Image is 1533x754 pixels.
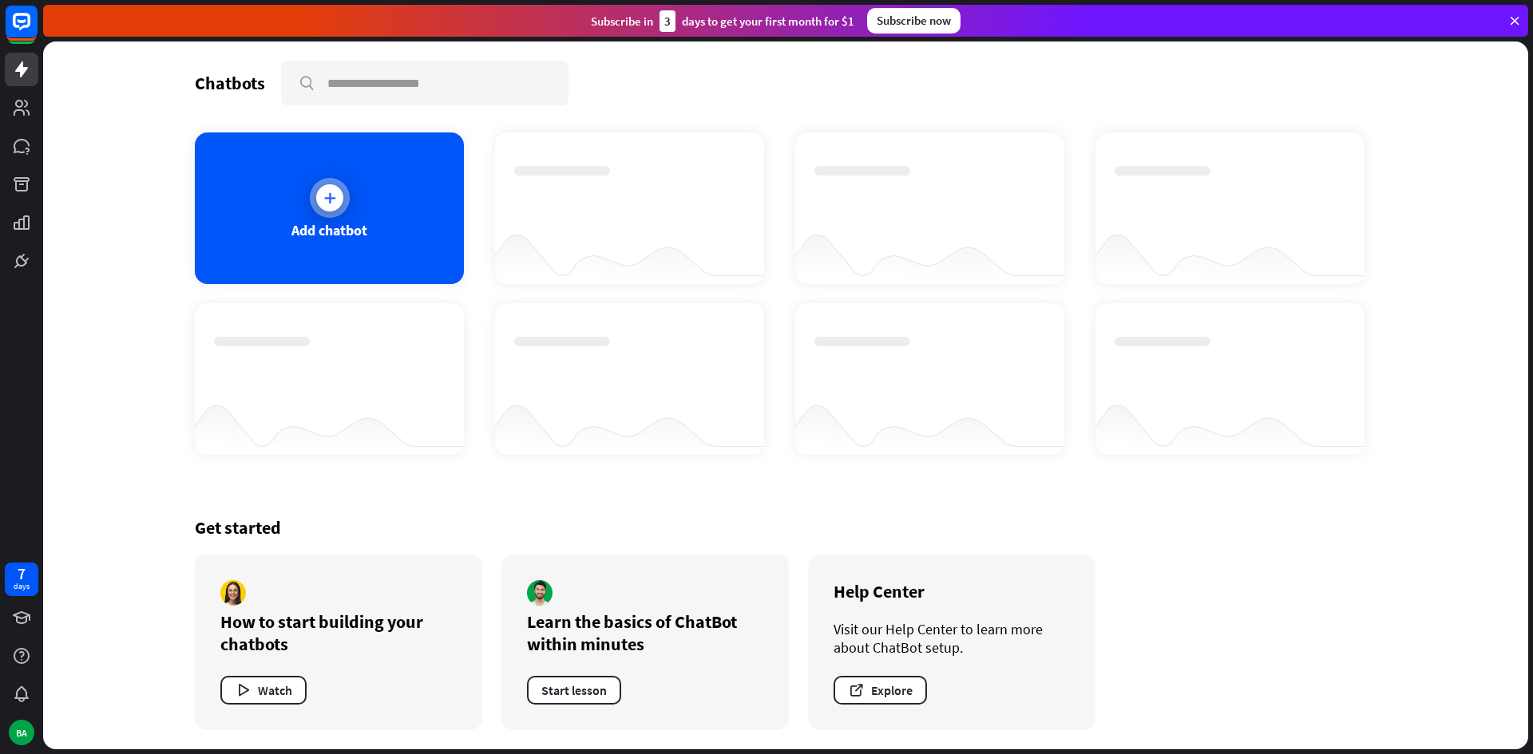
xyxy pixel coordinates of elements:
[195,516,1377,539] div: Get started
[834,620,1070,657] div: Visit our Help Center to learn more about ChatBot setup.
[13,6,61,54] button: Open LiveChat chat widget
[527,676,621,705] button: Start lesson
[527,610,763,655] div: Learn the basics of ChatBot within minutes
[867,8,961,34] div: Subscribe now
[591,10,854,32] div: Subscribe in days to get your first month for $1
[5,563,38,596] a: 7 days
[220,676,307,705] button: Watch
[195,72,265,94] div: Chatbots
[291,221,367,239] div: Add chatbot
[9,720,34,745] div: BA
[220,610,457,655] div: How to start building your chatbots
[220,580,246,606] img: author
[834,676,927,705] button: Explore
[18,566,26,581] div: 7
[660,10,675,32] div: 3
[834,580,1070,602] div: Help Center
[527,580,553,606] img: author
[14,581,30,592] div: days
